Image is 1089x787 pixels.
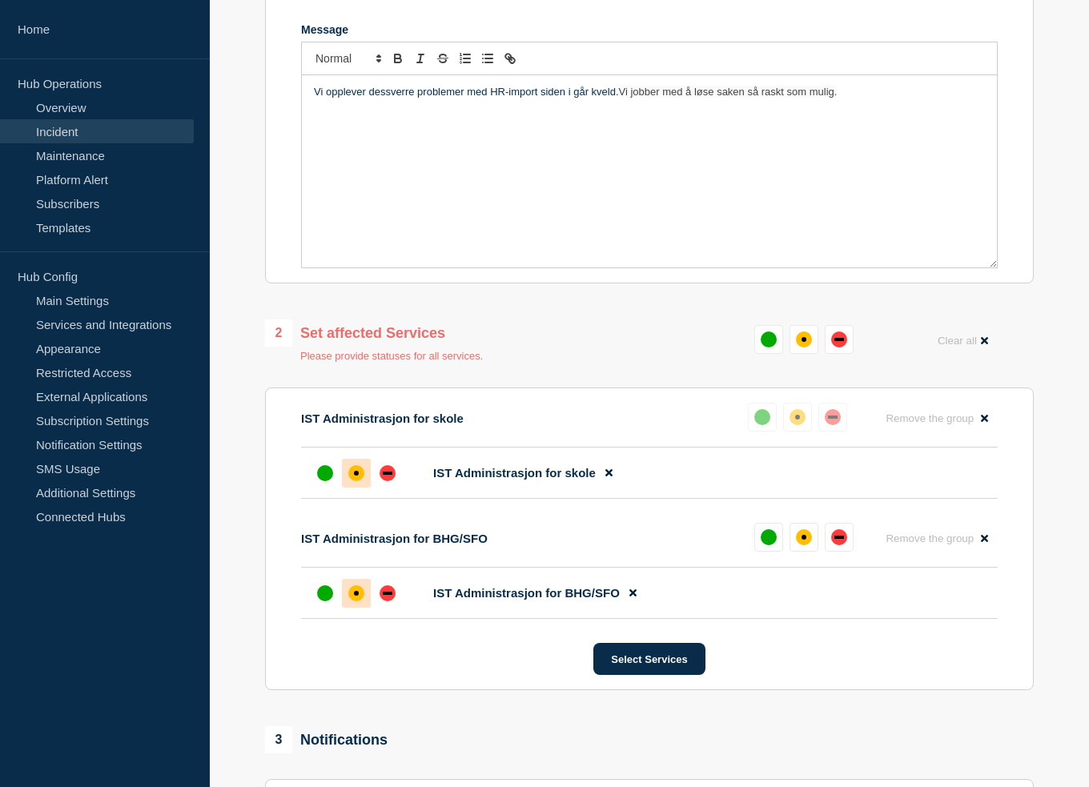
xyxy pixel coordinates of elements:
button: down [818,403,847,432]
button: affected [790,523,818,552]
button: Toggle italic text [409,49,432,68]
button: Toggle strikethrough text [432,49,454,68]
button: Toggle bold text [387,49,409,68]
div: down [825,409,841,425]
span: Remove the group [886,532,974,544]
p: IST Administrasjon for BHG/SFO [301,532,488,545]
button: up [754,325,783,354]
div: Message [301,23,998,36]
div: up [761,331,777,347]
div: down [831,331,847,347]
div: up [317,585,333,601]
div: down [380,585,396,601]
button: up [754,523,783,552]
div: down [831,529,847,545]
div: up [317,465,333,481]
div: affected [348,585,364,601]
span: IST Administrasjon for BHG/SFO [433,586,620,600]
button: Remove the group [876,403,998,434]
div: affected [790,409,806,425]
button: Remove the group [876,523,998,554]
p: Please provide statuses for all services. [300,350,483,362]
button: down [825,523,854,552]
span: 3 [265,726,292,753]
div: Set affected Services [265,319,483,347]
div: up [761,529,777,545]
div: Notifications [265,726,388,753]
span: 2 [265,319,292,347]
div: down [380,465,396,481]
div: affected [796,331,812,347]
button: Clear all [928,325,998,356]
button: Select Services [593,643,705,675]
button: affected [783,403,812,432]
span: Remove the group [886,412,974,424]
div: affected [348,465,364,481]
p: Vi opplever dessverre problemer med HR-import siden i går kveld. [314,85,985,99]
button: Toggle ordered list [454,49,476,68]
button: down [825,325,854,354]
div: Message [302,75,997,267]
div: affected [796,529,812,545]
div: up [754,409,770,425]
button: Toggle link [499,49,521,68]
p: IST Administrasjon for skole [301,412,464,425]
button: affected [790,325,818,354]
span: Font size [308,49,387,68]
span: Vi jobber med å løse saken så raskt som mulig. [619,86,838,98]
button: Toggle bulleted list [476,49,499,68]
button: up [748,403,777,432]
span: IST Administrasjon for skole [433,466,596,480]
